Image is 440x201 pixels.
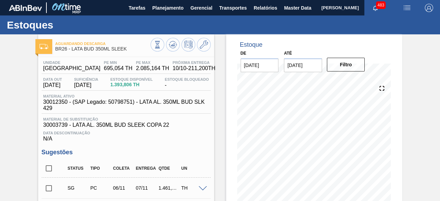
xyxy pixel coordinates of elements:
[111,185,135,191] div: 06/11/2025
[240,41,263,48] div: Estoque
[284,4,311,12] span: Master Data
[43,94,212,98] span: Material ativo
[327,58,365,71] button: Filtro
[9,5,42,11] img: TNhmsLtSVTkK8tSr43FrP2fwEKptu5GPRR3wAAAABJRU5ErkJggg==
[219,4,247,12] span: Transportes
[89,185,113,191] div: Pedido de Compra
[66,185,90,191] div: Sugestão Criada
[40,44,48,49] img: Ícone
[136,60,169,65] span: PE MAX
[43,77,62,81] span: Data out
[110,82,153,87] span: 1.393,806 TH
[376,1,386,9] span: 483
[110,77,153,81] span: Estoque Disponível
[136,65,169,71] span: 2.085,164 TH
[55,42,151,46] span: Aguardando Descarga
[163,77,210,88] div: -
[165,77,209,81] span: Estoque Bloqueado
[43,122,209,128] span: 30003739 - LATA AL. 350ML BUD SLEEK COPA 22
[254,4,277,12] span: Relatórios
[43,117,209,121] span: Material de Substituição
[403,4,411,12] img: userActions
[43,131,209,135] span: Data Descontinuação
[74,82,98,88] span: [DATE]
[66,166,90,171] div: Status
[74,77,98,81] span: Suficiência
[43,65,101,71] span: [GEOGRAPHIC_DATA]
[157,166,181,171] div: Qtde
[166,38,180,52] button: Atualizar Gráfico
[104,65,132,71] span: 695,054 TH
[89,166,113,171] div: Tipo
[43,99,212,111] span: 30012350 - (SAP Legado: 50798751) - LATA AL. 350ML BUD SLK 429
[104,60,132,65] span: PE MIN
[197,38,211,52] button: Ir ao Master Data / Geral
[425,4,433,12] img: Logout
[173,65,216,71] span: 10/10 - 211,200 TH
[179,185,203,191] div: TH
[43,60,101,65] span: Unidade
[55,46,151,52] span: BR26 - LATA BUD 350ML SLEEK
[241,51,246,56] label: De
[190,4,212,12] span: Gerencial
[157,185,181,191] div: 1.461,504
[181,38,195,52] button: Programar Estoque
[152,4,184,12] span: Planejamento
[129,4,145,12] span: Tarefas
[179,166,203,171] div: UN
[111,166,135,171] div: Coleta
[42,128,211,142] div: N/A
[284,58,322,72] input: dd/mm/yyyy
[42,149,211,156] h3: Sugestões
[284,51,292,56] label: Até
[134,185,158,191] div: 07/11/2025
[134,166,158,171] div: Entrega
[7,21,129,29] h1: Estoques
[241,58,279,72] input: dd/mm/yyyy
[43,82,62,88] span: [DATE]
[173,60,216,65] span: Próxima Entrega
[151,38,164,52] button: Visão Geral dos Estoques
[364,3,386,13] button: Notificações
